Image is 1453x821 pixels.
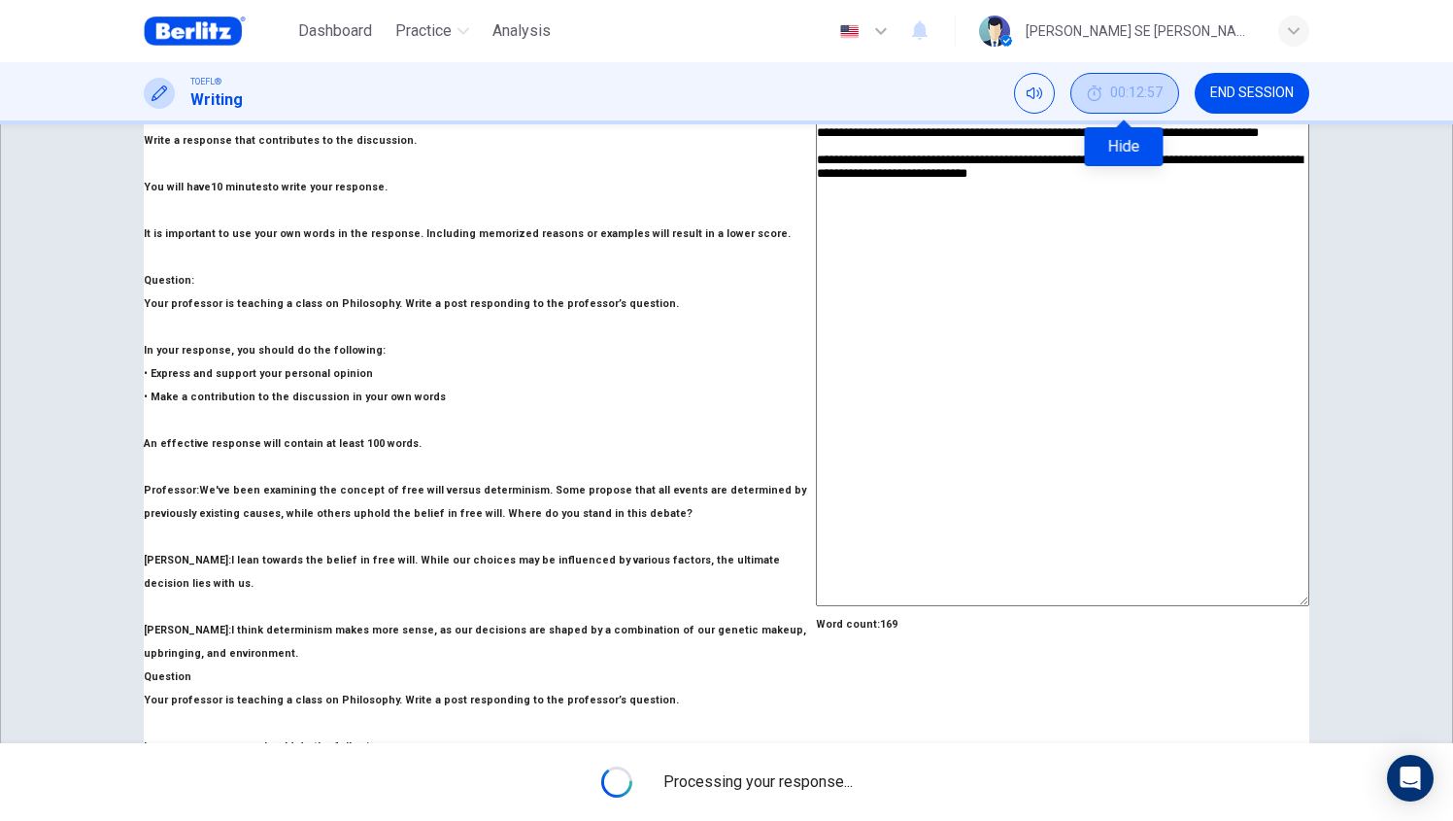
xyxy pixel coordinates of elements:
[144,735,816,805] h6: In your response, you should do the following: • Express and support your personal opinion • Make...
[1110,86,1163,101] span: 00:12:57
[1195,73,1309,114] button: END SESSION
[144,549,816,596] h6: I lean towards the belief in free will. While our choices may be influenced by various factors, t...
[979,16,1010,47] img: Profile picture
[144,13,816,269] h6: Directions
[144,269,816,292] h6: Question :
[1210,86,1294,101] span: END SESSION
[485,14,558,49] button: Analysis
[144,619,816,666] h6: I think determinism makes more sense, as our decisions are shaped by a combination of our genetic...
[144,689,816,712] h6: Your professor is teaching a class on Philosophy. Write a post responding to the professor’s ques...
[144,12,246,51] img: Berlitz Brasil logo
[190,88,243,112] h1: Writing
[211,181,268,193] b: 10 minutes
[144,666,816,689] h6: Question
[144,339,816,409] h6: In your response, you should do the following: • Express and support your personal opinion • Make...
[1387,755,1434,802] div: Open Intercom Messenger
[1070,73,1179,114] div: Hide
[880,618,897,631] strong: 169
[395,19,452,43] span: Practice
[837,24,862,39] img: en
[144,292,816,316] h6: Your professor is teaching a class on Philosophy. Write a post responding to the professor’s ques...
[144,12,290,51] a: Berlitz Brasil logo
[388,14,477,49] button: Practice
[144,479,816,526] h6: We've been examining the concept of free will versus determinism. Some propose that all events ar...
[663,770,853,794] span: Processing your response...
[144,36,816,246] p: For this task, you will read an online discussion. A professor has posted a question about a topi...
[144,624,231,636] b: [PERSON_NAME]:
[144,484,199,496] b: Professor:
[816,613,1309,636] h6: Word count :
[144,432,816,456] h6: An effective response will contain at least 100 words.
[144,554,231,566] b: [PERSON_NAME]:
[190,75,221,88] span: TOEFL®
[298,19,372,43] span: Dashboard
[1085,127,1164,166] div: Hide
[1014,73,1055,114] div: Mute
[492,19,551,43] span: Analysis
[1070,73,1179,114] button: 00:12:57
[290,14,380,49] button: Dashboard
[1026,19,1255,43] div: [PERSON_NAME] SE [PERSON_NAME]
